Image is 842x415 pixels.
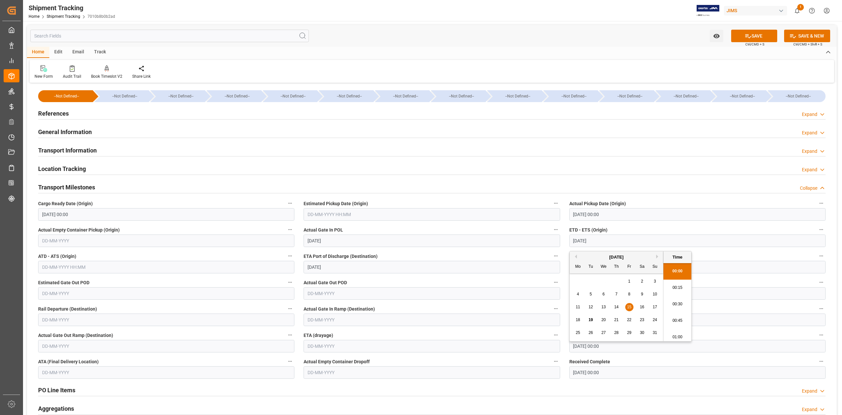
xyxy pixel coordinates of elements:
div: Choose Sunday, August 31st, 2025 [651,329,659,337]
div: --Not Defined-- [207,90,261,102]
span: 25 [576,330,580,335]
a: Home [29,14,39,19]
button: Received Complete [817,357,826,366]
button: Estimated Pickup Date (Origin) [552,199,560,207]
span: 28 [614,330,618,335]
button: Next Month [656,255,660,259]
div: Choose Tuesday, August 5th, 2025 [587,290,595,298]
span: Estimated Gate Out POD [38,279,89,286]
span: Actual Pickup Date (Origin) [569,200,626,207]
li: 01:00 [663,329,691,346]
span: ETA Port of Discharge (Destination) [304,253,378,260]
div: Choose Tuesday, August 26th, 2025 [587,329,595,337]
div: --Not Defined-- [494,90,542,102]
span: 30 [640,330,644,335]
span: 13 [601,305,606,309]
h2: Transport Information [38,146,97,155]
button: Rail Departure (Destination) [286,304,294,313]
div: Choose Friday, August 22nd, 2025 [625,316,633,324]
button: show 1 new notifications [790,3,805,18]
input: DD-MM-YYYY HH:MM [304,208,560,221]
div: Choose Sunday, August 10th, 2025 [651,290,659,298]
input: DD-MM-YYYY [38,366,294,379]
span: Cargo Ready Date (Origin) [38,200,93,207]
div: Expand [802,111,817,118]
div: --Not Defined-- [718,90,766,102]
div: --Not Defined-- [712,90,766,102]
button: Actual Empty Container Dropoff [552,357,560,366]
div: Choose Friday, August 29th, 2025 [625,329,633,337]
div: --Not Defined-- [375,90,430,102]
div: Home [27,47,49,58]
span: 8 [628,292,631,296]
button: SAVE [731,30,777,42]
div: --Not Defined-- [550,90,598,102]
div: --Not Defined-- [656,90,710,102]
input: DD-MM-YYYY [38,235,294,247]
span: 27 [601,330,606,335]
button: Estimated Gate Out POD [286,278,294,287]
span: 4 [577,292,579,296]
input: DD-MM-YYYY HH:MM [569,340,826,352]
span: 29 [627,330,631,335]
span: 26 [588,330,593,335]
button: Actual Loading On Train (Destination) [817,278,826,287]
button: ETA Port of Discharge (Destination) [552,252,560,260]
span: 31 [653,330,657,335]
div: Email [67,47,89,58]
button: ATA (Final Delivery Location) [286,357,294,366]
h2: References [38,109,69,118]
div: Expand [802,406,817,413]
li: 00:45 [663,313,691,329]
input: DD-MM-YYYY [304,287,560,300]
span: Actual Empty Container Dropoff [304,358,370,365]
span: 9 [641,292,643,296]
input: DD-MM-YYYY [304,235,560,247]
li: 00:30 [663,296,691,313]
div: Choose Sunday, August 24th, 2025 [651,316,659,324]
div: month 2025-08 [572,275,661,339]
div: Sa [638,263,646,271]
span: 3 [654,279,656,284]
input: DD-MM-YYYY HH:MM [569,208,826,221]
span: Ctrl/CMD + S [745,42,764,47]
span: 22 [627,318,631,322]
h2: General Information [38,127,92,136]
div: We [600,263,608,271]
input: DD-MM-YYYY HH:MM [38,208,294,221]
button: ATD - ATS (Origin) [286,252,294,260]
button: Help Center [805,3,819,18]
input: DD-MM-YYYY [38,314,294,326]
div: --Not Defined-- [45,90,88,102]
h2: PO Line Items [38,386,75,395]
span: 21 [614,318,618,322]
button: ETA (Final Delivery Location) [817,331,826,339]
div: Time [665,254,690,261]
div: --Not Defined-- [768,90,826,102]
input: DD-MM-YYYY [304,314,560,326]
div: Choose Monday, August 11th, 2025 [574,303,582,311]
div: Fr [625,263,633,271]
h2: Location Tracking [38,164,86,173]
div: Th [612,263,621,271]
button: ETD - ETS (Origin) [817,225,826,234]
div: Tu [587,263,595,271]
div: Choose Wednesday, August 6th, 2025 [600,290,608,298]
div: --Not Defined-- [662,90,710,102]
div: --Not Defined-- [606,90,654,102]
input: DD-MM-YYYY HH:MM [569,235,826,247]
button: Actual Gate In Ramp (Destination) [552,304,560,313]
div: Book Timeslot V2 [91,73,122,79]
li: 00:00 [663,263,691,280]
h2: Aggregations [38,404,74,413]
div: --Not Defined-- [543,90,598,102]
span: 20 [601,318,606,322]
div: Expand [802,166,817,173]
div: Choose Thursday, August 28th, 2025 [612,329,621,337]
input: DD-MM-YYYY [304,340,560,352]
span: 23 [640,318,644,322]
div: --Not Defined-- [269,90,317,102]
div: JIMS [724,6,787,15]
span: Ctrl/CMD + Shift + S [793,42,822,47]
div: Choose Saturday, August 9th, 2025 [638,290,646,298]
